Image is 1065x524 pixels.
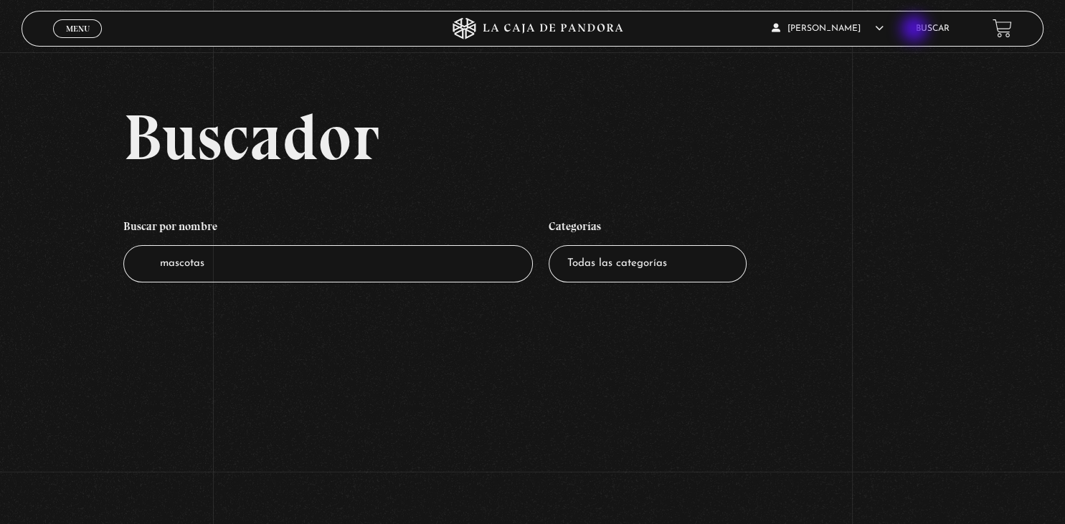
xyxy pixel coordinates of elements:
h2: Buscador [123,105,1043,169]
h4: Buscar por nombre [123,212,532,245]
h4: Categorías [549,212,747,245]
span: [PERSON_NAME] [772,24,884,33]
a: Buscar [916,24,950,33]
span: Menu [66,24,90,33]
a: View your shopping cart [993,19,1012,38]
span: Cerrar [61,36,95,46]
